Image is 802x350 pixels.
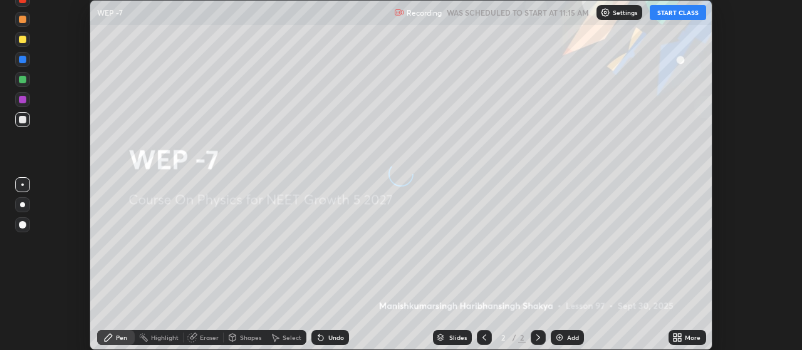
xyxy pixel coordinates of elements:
[328,334,344,341] div: Undo
[650,5,706,20] button: START CLASS
[555,332,565,342] img: add-slide-button
[685,334,700,341] div: More
[518,332,526,343] div: 2
[394,8,404,18] img: recording.375f2c34.svg
[497,334,509,341] div: 2
[447,7,589,18] h5: WAS SCHEDULED TO START AT 11:15 AM
[116,334,127,341] div: Pen
[407,8,442,18] p: Recording
[449,334,467,341] div: Slides
[567,334,579,341] div: Add
[283,334,301,341] div: Select
[600,8,610,18] img: class-settings-icons
[613,9,637,16] p: Settings
[240,334,261,341] div: Shapes
[151,334,179,341] div: Highlight
[97,8,123,18] p: WEP -7
[200,334,219,341] div: Eraser
[512,334,516,341] div: /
